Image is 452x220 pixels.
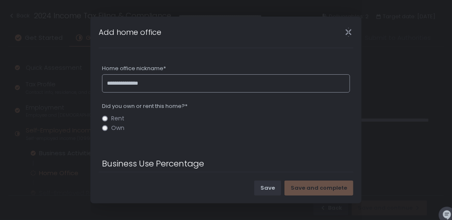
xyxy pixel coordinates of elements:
span: Rent [111,115,124,122]
span: Did you own or rent this home?* [102,103,187,110]
button: Save [254,181,281,196]
h1: Add home office [99,27,161,38]
h3: Business Use Percentage [102,158,350,169]
div: Save [260,184,275,192]
input: Rent [102,115,108,121]
span: Home office nickname* [102,65,166,72]
input: Own [102,125,108,131]
div: Close [335,27,362,37]
span: Own [111,125,124,131]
